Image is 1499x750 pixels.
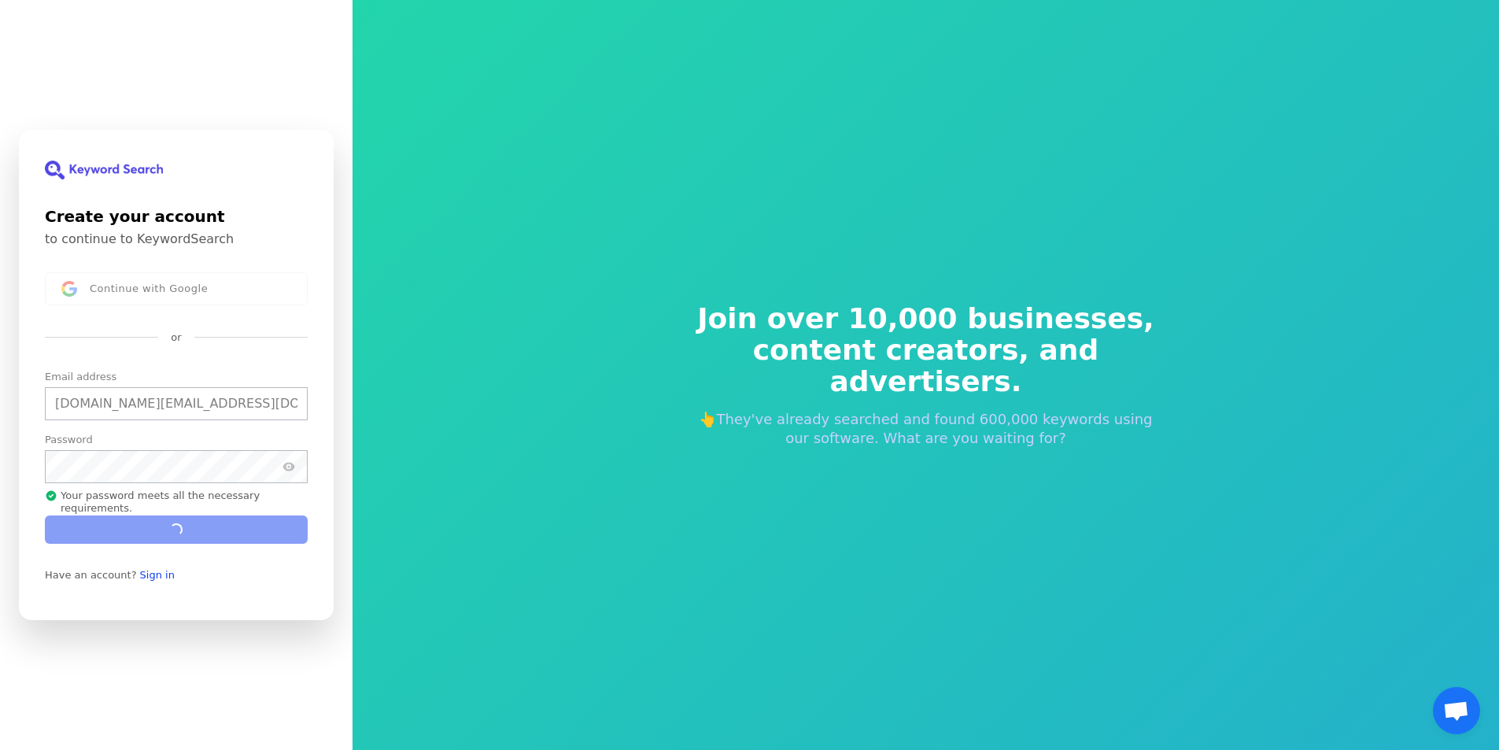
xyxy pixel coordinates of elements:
span: Join over 10,000 businesses, [687,303,1165,334]
p: to continue to KeywordSearch [45,231,308,247]
p: 👆They've already searched and found 600,000 keywords using our software. What are you waiting for? [687,410,1165,448]
span: Have an account? [45,569,137,582]
img: KeywordSearch [45,161,163,179]
h1: Create your account [45,205,308,228]
a: Open chat [1433,687,1480,734]
p: Your password meets all the necessary requirements. [45,490,308,515]
span: content creators, and advertisers. [687,334,1165,397]
a: Sign in [140,569,175,582]
p: or [171,331,181,345]
button: Show password [279,457,298,476]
